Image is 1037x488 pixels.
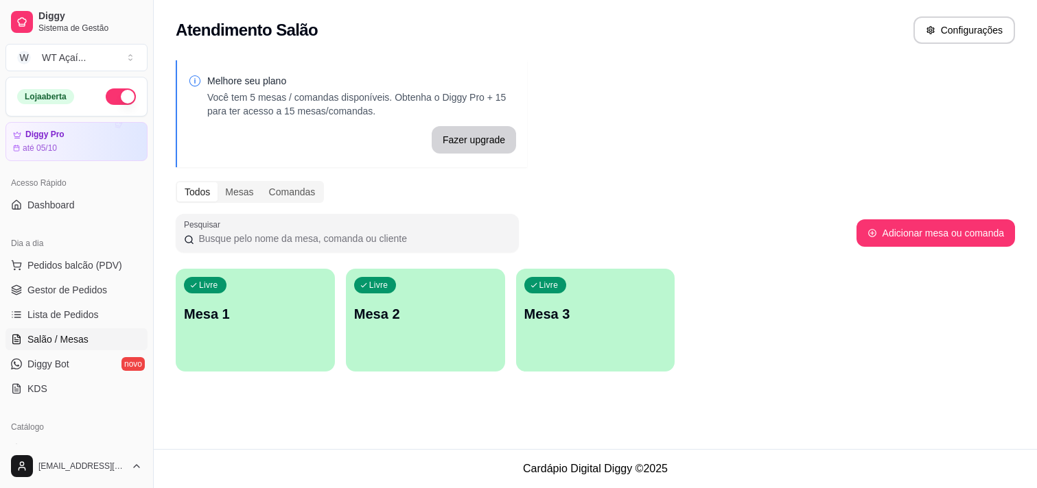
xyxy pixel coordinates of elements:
button: Pedidos balcão (PDV) [5,254,148,276]
footer: Cardápio Digital Diggy © 2025 [154,449,1037,488]
p: Melhore seu plano [207,74,516,88]
div: Todos [177,182,218,202]
span: Diggy Bot [27,357,69,371]
button: Alterar Status [106,88,136,105]
button: [EMAIL_ADDRESS][DOMAIN_NAME] [5,450,148,483]
span: Sistema de Gestão [38,23,142,34]
button: Fazer upgrade [432,126,516,154]
span: [EMAIL_ADDRESS][DOMAIN_NAME] [38,461,126,472]
button: Adicionar mesa ou comanda [857,219,1015,247]
span: Lista de Pedidos [27,308,99,321]
button: Select a team [5,44,148,71]
div: WT Açaí ... [42,51,86,64]
a: Lista de Pedidos [5,304,148,326]
p: Você tem 5 mesas / comandas disponíveis. Obtenha o Diggy Pro + 15 para ter acesso a 15 mesas/coma... [207,90,516,118]
p: Mesa 3 [524,304,667,324]
a: Gestor de Pedidos [5,279,148,301]
div: Catálogo [5,416,148,438]
span: KDS [27,382,47,395]
article: até 05/10 [23,143,57,154]
p: Livre [199,280,218,291]
div: Mesas [218,182,261,202]
p: Mesa 1 [184,304,327,324]
div: Dia a dia [5,232,148,254]
div: Loja aberta [17,89,74,104]
button: LivreMesa 1 [176,269,335,371]
a: Diggy Botnovo [5,353,148,375]
a: Salão / Mesas [5,328,148,350]
span: Dashboard [27,198,75,212]
span: Pedidos balcão (PDV) [27,258,122,272]
button: Configurações [913,16,1015,44]
a: Dashboard [5,194,148,216]
input: Pesquisar [194,232,511,245]
div: Comandas [261,182,323,202]
article: Diggy Pro [25,130,65,140]
span: Diggy [38,10,142,23]
span: Salão / Mesas [27,332,89,346]
button: LivreMesa 3 [516,269,675,371]
button: LivreMesa 2 [346,269,505,371]
p: Livre [369,280,388,291]
a: KDS [5,378,148,400]
h2: Atendimento Salão [176,19,318,41]
div: Acesso Rápido [5,172,148,194]
a: Diggy Proaté 05/10 [5,122,148,161]
p: Mesa 2 [354,304,497,324]
span: Gestor de Pedidos [27,283,107,297]
span: Produtos [27,442,66,456]
p: Livre [539,280,559,291]
a: DiggySistema de Gestão [5,5,148,38]
label: Pesquisar [184,219,225,230]
a: Produtos [5,438,148,460]
span: W [17,51,31,64]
